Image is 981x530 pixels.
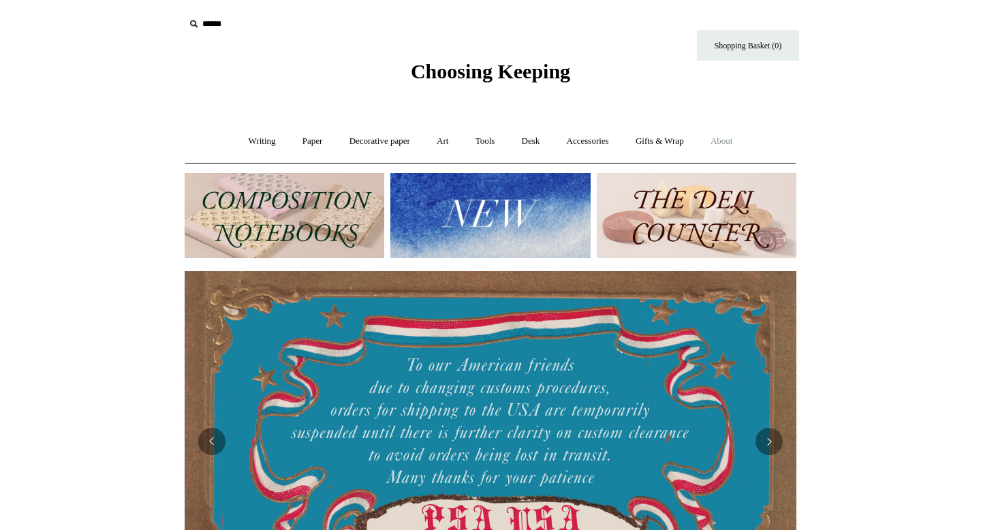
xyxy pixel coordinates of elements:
a: Choosing Keeping [411,71,570,80]
img: New.jpg__PID:f73bdf93-380a-4a35-bcfe-7823039498e1 [390,173,590,258]
a: About [698,123,745,159]
a: Paper [290,123,335,159]
a: Tools [463,123,508,159]
a: Writing [236,123,288,159]
button: Previous [198,428,225,455]
img: The Deli Counter [597,173,796,258]
img: 202302 Composition ledgers.jpg__PID:69722ee6-fa44-49dd-a067-31375e5d54ec [185,173,384,258]
button: Next [756,428,783,455]
span: Choosing Keeping [411,60,570,82]
a: Shopping Basket (0) [697,30,799,61]
a: Art [424,123,461,159]
a: Decorative paper [337,123,422,159]
a: Gifts & Wrap [623,123,696,159]
a: Desk [510,123,552,159]
a: Accessories [555,123,621,159]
